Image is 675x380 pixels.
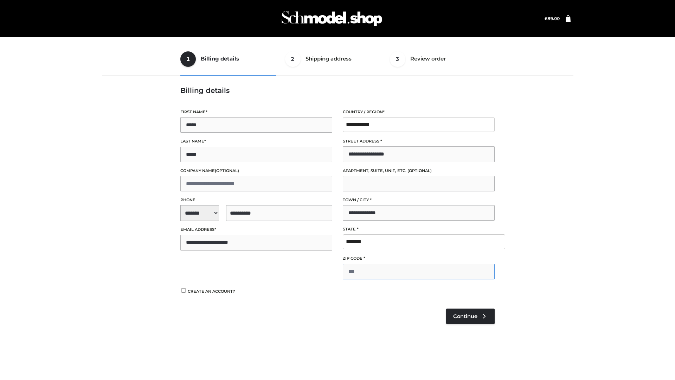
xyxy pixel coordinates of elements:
a: £89.00 [545,16,560,21]
label: Town / City [343,197,495,203]
a: Continue [446,309,495,324]
label: First name [180,109,332,115]
span: £ [545,16,547,21]
label: Email address [180,226,332,233]
bdi: 89.00 [545,16,560,21]
h3: Billing details [180,86,495,95]
label: Country / Region [343,109,495,115]
span: Continue [453,313,477,319]
span: (optional) [407,168,432,173]
label: Phone [180,197,332,203]
label: ZIP Code [343,255,495,262]
label: Last name [180,138,332,145]
label: Company name [180,167,332,174]
input: Create an account? [180,288,187,293]
span: (optional) [215,168,239,173]
label: State [343,226,495,233]
label: Apartment, suite, unit, etc. [343,167,495,174]
span: Create an account? [188,289,235,294]
img: Schmodel Admin 964 [279,5,385,32]
label: Street address [343,138,495,145]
